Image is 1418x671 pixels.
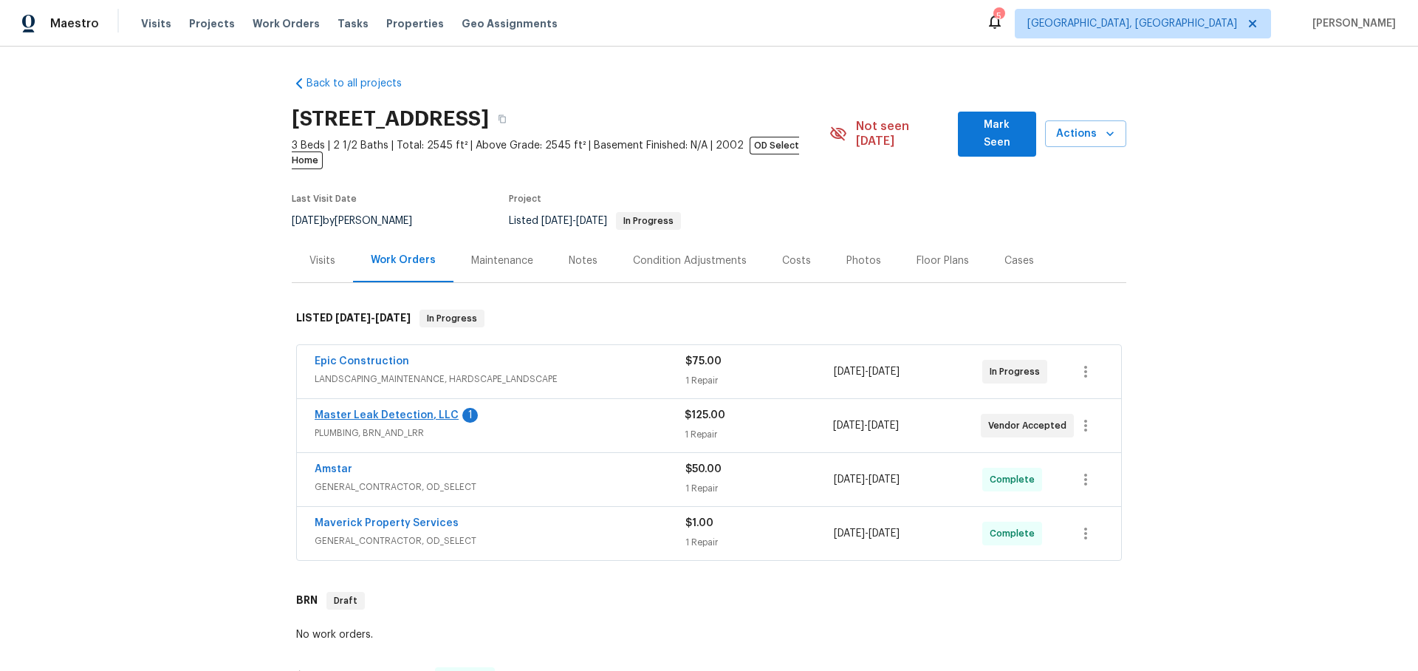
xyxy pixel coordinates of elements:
div: 1 Repair [685,427,832,442]
span: [DATE] [869,474,900,485]
span: PLUMBING, BRN_AND_LRR [315,426,685,440]
div: LISTED [DATE]-[DATE]In Progress [292,295,1126,342]
span: [DATE] [292,216,323,226]
span: - [335,313,411,323]
span: $75.00 [685,356,722,367]
span: [PERSON_NAME] [1306,16,1396,31]
span: Projects [189,16,235,31]
span: - [834,364,900,379]
span: Tasks [338,18,369,29]
div: 1 [462,408,478,423]
span: [DATE] [869,528,900,539]
h6: LISTED [296,310,411,327]
span: In Progress [990,364,1046,379]
span: GENERAL_CONTRACTOR, OD_SELECT [315,480,685,494]
span: GENERAL_CONTRACTOR, OD_SELECT [315,534,685,548]
span: [DATE] [335,313,371,323]
span: Work Orders [253,16,320,31]
span: Properties [386,16,444,31]
span: Vendor Accepted [988,418,1072,433]
a: Epic Construction [315,356,409,367]
a: Amstar [315,464,352,474]
span: [DATE] [375,313,411,323]
span: [DATE] [541,216,572,226]
div: 1 Repair [685,481,834,496]
span: $1.00 [685,518,713,528]
span: - [834,526,900,541]
button: Mark Seen [958,112,1035,157]
span: [DATE] [834,528,865,539]
div: Costs [782,253,811,268]
h2: [STREET_ADDRESS] [292,112,489,126]
div: Condition Adjustments [633,253,747,268]
div: Maintenance [471,253,533,268]
span: [GEOGRAPHIC_DATA], [GEOGRAPHIC_DATA] [1027,16,1237,31]
span: [DATE] [869,367,900,377]
span: $125.00 [685,410,725,420]
span: LANDSCAPING_MAINTENANCE, HARDSCAPE_LANDSCAPE [315,372,685,386]
span: Draft [328,593,363,608]
span: [DATE] [576,216,607,226]
div: BRN Draft [292,577,1126,624]
div: 5 [993,9,1004,24]
span: Complete [990,526,1041,541]
span: Visits [141,16,171,31]
div: Work Orders [371,253,436,268]
span: 3 Beds | 2 1/2 Baths | Total: 2545 ft² | Above Grade: 2545 ft² | Basement Finished: N/A | 2002 [292,138,829,168]
div: Photos [846,253,881,268]
button: Actions [1045,120,1126,148]
span: Maestro [50,16,99,31]
div: Floor Plans [917,253,969,268]
span: Not seen [DATE] [856,119,950,149]
span: - [833,418,899,433]
span: In Progress [421,311,483,326]
span: [DATE] [834,367,865,377]
span: Mark Seen [970,116,1024,152]
a: Back to all projects [292,76,434,91]
h6: BRN [296,592,318,610]
button: Copy Address [489,106,516,132]
span: - [834,472,900,487]
span: Actions [1057,125,1114,143]
div: Notes [569,253,597,268]
div: 1 Repair [685,535,834,550]
span: [DATE] [834,474,865,485]
a: Maverick Property Services [315,518,459,528]
span: Complete [990,472,1041,487]
span: $50.00 [685,464,722,474]
div: Visits [309,253,335,268]
div: No work orders. [296,627,1122,642]
div: by [PERSON_NAME] [292,212,430,230]
span: In Progress [617,217,679,225]
div: Cases [1004,253,1034,268]
span: Geo Assignments [462,16,558,31]
span: [DATE] [833,420,864,431]
span: [DATE] [868,420,899,431]
span: OD Select Home [292,137,799,169]
span: Project [509,194,541,203]
span: Last Visit Date [292,194,357,203]
div: 1 Repair [685,373,834,388]
span: - [541,216,607,226]
span: Listed [509,216,681,226]
a: Master Leak Detection, LLC [315,410,459,420]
